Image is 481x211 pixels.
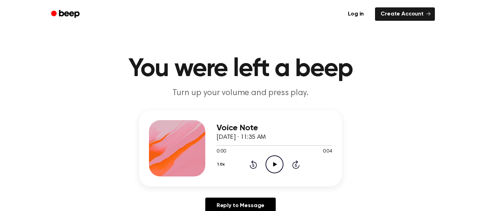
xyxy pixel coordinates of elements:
h3: Voice Note [217,123,332,133]
span: 0:04 [323,148,332,155]
button: 1.0x [217,159,227,170]
a: Beep [46,7,86,21]
a: Log in [341,6,371,22]
p: Turn up your volume and press play. [105,87,376,99]
span: 0:00 [217,148,226,155]
h1: You were left a beep [60,56,421,82]
span: [DATE] · 11:35 AM [217,134,266,141]
a: Create Account [375,7,435,21]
